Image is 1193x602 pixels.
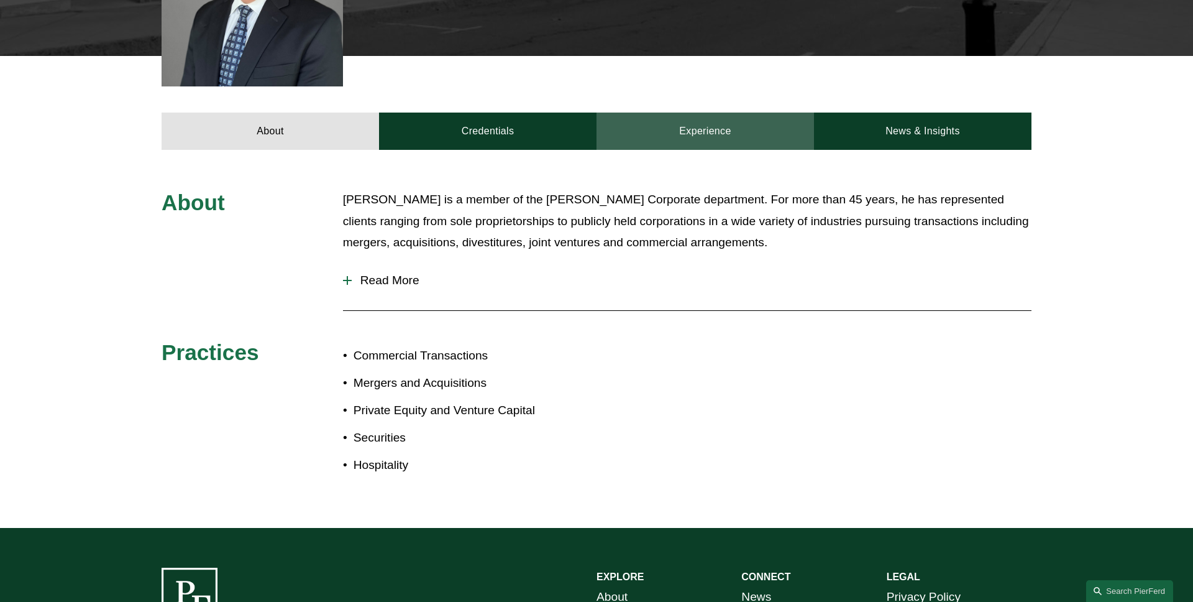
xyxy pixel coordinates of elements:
[354,455,596,476] p: Hospitality
[354,400,596,422] p: Private Equity and Venture Capital
[343,189,1031,254] p: [PERSON_NAME] is a member of the [PERSON_NAME] Corporate department. For more than 45 years, he h...
[343,264,1031,297] button: Read More
[814,113,1031,150] a: News & Insights
[1086,580,1173,602] a: Search this site
[596,572,644,582] strong: EXPLORE
[379,113,596,150] a: Credentials
[162,190,225,215] span: About
[162,113,379,150] a: About
[354,427,596,449] p: Securities
[596,113,814,150] a: Experience
[741,572,790,582] strong: CONNECT
[887,572,920,582] strong: LEGAL
[352,274,1031,287] span: Read More
[162,340,259,364] span: Practices
[354,373,596,394] p: Mergers and Acquisitions
[354,345,596,367] p: Commercial Transactions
